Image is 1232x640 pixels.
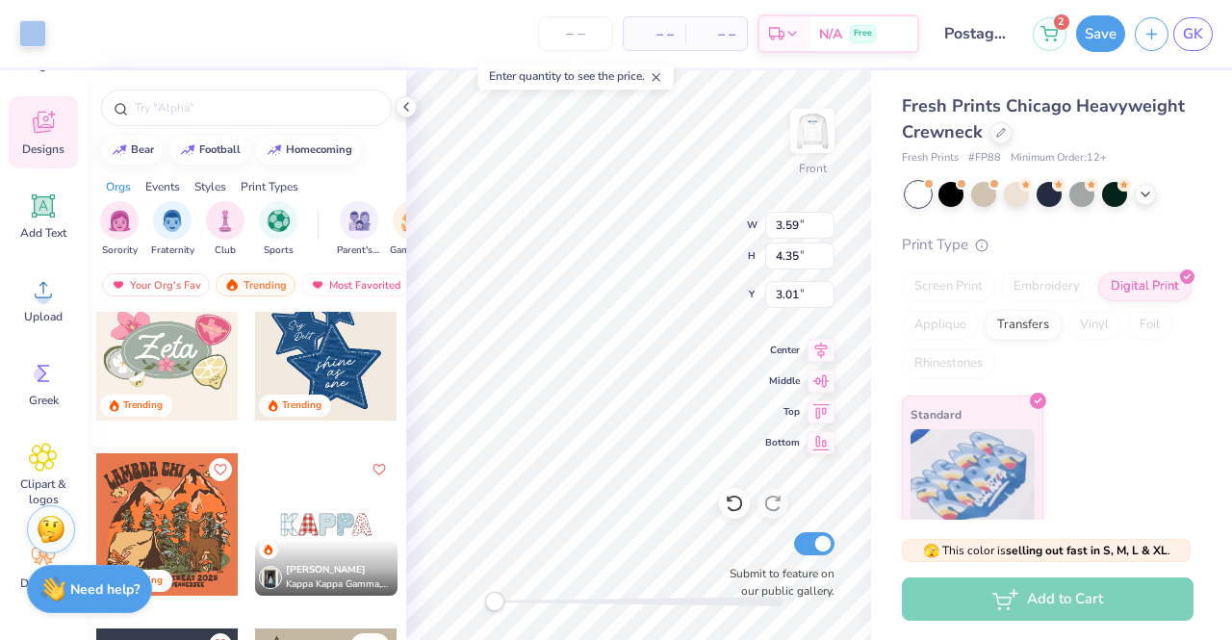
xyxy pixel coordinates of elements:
img: trending.gif [224,278,240,292]
img: Fraternity Image [162,210,183,232]
span: Decorate [20,576,66,591]
span: Minimum Order: 12 + [1011,150,1107,166]
span: Sports [264,243,294,258]
div: Screen Print [902,272,995,301]
img: most_fav.gif [111,278,126,292]
div: Embroidery [1001,272,1092,301]
span: Center [765,343,800,358]
span: – – [635,24,674,44]
div: Your Org's Fav [102,273,210,296]
img: trend_line.gif [180,144,195,156]
div: Trending [282,398,321,413]
div: filter for Parent's Weekend [337,201,381,258]
div: filter for Sports [259,201,297,258]
div: Enter quantity to see the price. [478,63,674,90]
label: Submit to feature on our public gallery. [719,565,834,600]
img: Club Image [215,210,236,232]
div: filter for Game Day [390,201,434,258]
div: filter for Club [206,201,244,258]
div: Orgs [106,178,131,195]
img: trend_line.gif [112,144,127,156]
button: Like [368,458,391,481]
img: Standard [911,429,1035,525]
span: Top [765,404,800,420]
span: Game Day [390,243,434,258]
div: Accessibility label [485,592,504,611]
span: – – [697,24,735,44]
button: Save [1076,15,1125,52]
button: bear [101,136,163,165]
div: Applique [902,311,979,340]
div: Print Type [902,234,1193,256]
input: – – [538,16,613,51]
span: Designs [22,141,64,157]
div: filter for Fraternity [151,201,194,258]
img: most_fav.gif [310,278,325,292]
div: homecoming [286,144,352,155]
span: Fresh Prints Chicago Heavyweight Crewneck [902,94,1185,143]
span: Greek [29,393,59,408]
div: bear [131,144,154,155]
button: filter button [259,201,297,258]
button: homecoming [256,136,361,165]
div: Vinyl [1067,311,1121,340]
span: Fresh Prints [902,150,959,166]
strong: Need help? [70,580,140,599]
span: Parent's Weekend [337,243,381,258]
div: Transfers [985,311,1062,340]
div: Rhinestones [902,349,995,378]
span: Free [854,27,872,40]
span: Fraternity [151,243,194,258]
img: Sports Image [268,210,290,232]
span: Bottom [765,435,800,450]
button: football [169,136,249,165]
div: Styles [194,178,226,195]
button: filter button [337,201,381,258]
div: Most Favorited [301,273,410,296]
span: 2 [1054,14,1069,30]
span: Sorority [102,243,138,258]
img: Parent's Weekend Image [348,210,371,232]
input: Untitled Design [929,14,1023,53]
div: Trending [216,273,295,296]
span: # FP88 [968,150,1001,166]
div: filter for Sorority [100,201,139,258]
div: Events [145,178,180,195]
div: Trending [123,398,163,413]
span: Middle [765,373,800,389]
img: trend_line.gif [267,144,282,156]
button: filter button [206,201,244,258]
button: 2 [1033,17,1066,51]
span: Club [215,243,236,258]
span: Upload [24,309,63,324]
div: Foil [1127,311,1172,340]
span: 🫣 [923,542,939,560]
img: Front [793,112,832,150]
span: Kappa Kappa Gamma, [GEOGRAPHIC_DATA] [286,577,390,592]
button: filter button [390,201,434,258]
input: Try "Alpha" [133,98,379,117]
div: football [199,144,241,155]
div: Digital Print [1098,272,1192,301]
span: [PERSON_NAME] [286,563,366,576]
a: GK [1173,17,1213,51]
span: Add Text [20,225,66,241]
span: N/A [819,24,842,44]
button: filter button [100,201,139,258]
div: Front [799,160,827,177]
span: Standard [911,404,962,424]
span: Clipart & logos [12,476,75,507]
div: Print Types [241,178,298,195]
button: filter button [151,201,194,258]
strong: selling out fast in S, M, L & XL [1006,543,1168,558]
button: Like [209,458,232,481]
span: This color is . [923,542,1170,559]
img: Sorority Image [109,210,131,232]
img: Game Day Image [401,210,423,232]
span: GK [1183,23,1203,45]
